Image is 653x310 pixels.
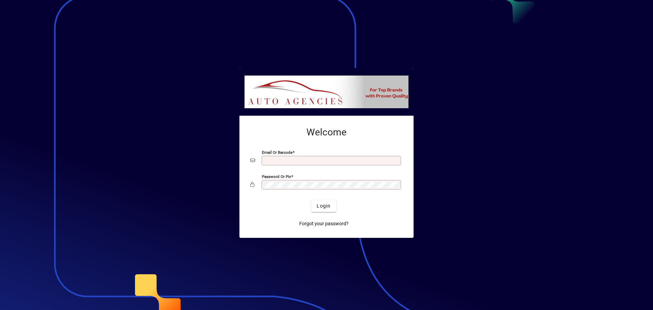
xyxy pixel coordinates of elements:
[317,202,331,210] span: Login
[299,220,349,227] span: Forgot your password?
[250,127,403,138] h2: Welcome
[297,217,351,230] a: Forgot your password?
[262,150,292,155] mat-label: Email or Barcode
[262,174,291,179] mat-label: Password or Pin
[311,200,336,212] button: Login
